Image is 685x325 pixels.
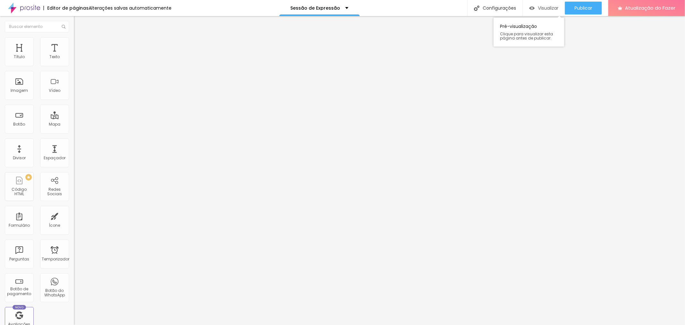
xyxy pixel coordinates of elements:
[12,187,27,197] font: Código HTML
[538,5,558,11] font: Visualizar
[291,5,340,11] font: Sessão de Expressão
[9,223,30,228] font: Formulário
[13,121,25,127] font: Botão
[500,31,553,41] font: Clique para visualizar esta página antes de publicar.
[529,5,535,11] img: view-1.svg
[42,256,69,262] font: Temporizador
[483,5,516,11] font: Configurações
[49,88,60,93] font: Vídeo
[44,288,65,298] font: Botão do WhatsApp
[89,5,171,11] font: Alterações salvas automaticamente
[49,223,60,228] font: Ícone
[500,23,537,30] font: Pré-visualização
[15,305,24,309] font: Novo
[7,286,31,296] font: Botão de pagamento
[565,2,602,14] button: Publicar
[11,88,28,93] font: Imagem
[62,25,66,29] img: Ícone
[49,54,60,59] font: Texto
[5,21,69,32] input: Buscar elemento
[9,256,29,262] font: Perguntas
[13,155,26,161] font: Divisor
[47,5,89,11] font: Editor de páginas
[49,121,60,127] font: Mapa
[74,16,685,325] iframe: Editor
[523,2,565,14] button: Visualizar
[44,155,66,161] font: Espaçador
[14,54,25,59] font: Título
[625,4,675,11] font: Atualização do Fazer
[47,187,62,197] font: Redes Sociais
[575,5,592,11] font: Publicar
[474,5,479,11] img: Ícone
